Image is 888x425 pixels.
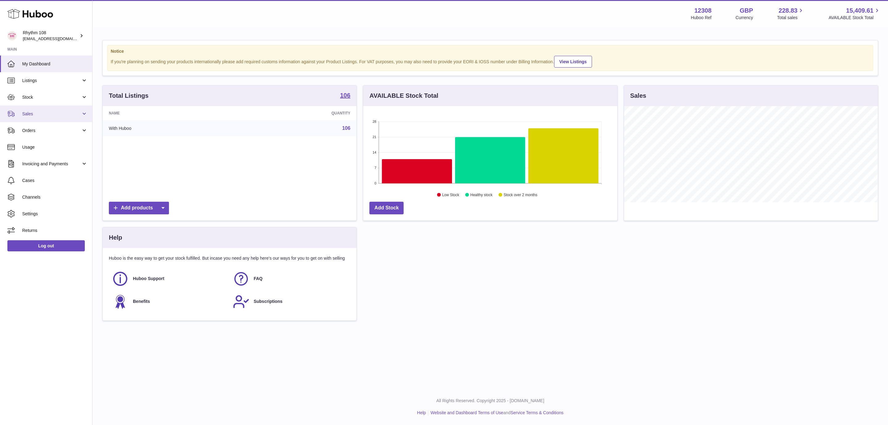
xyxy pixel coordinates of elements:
span: Stock [22,94,81,100]
a: 106 [342,126,351,131]
text: Low Stock [442,193,459,197]
p: Huboo is the easy way to get your stock fulfilled. But incase you need any help here's our ways f... [109,255,350,261]
a: Add Stock [369,202,404,214]
span: AVAILABLE Stock Total [828,15,881,21]
text: Healthy stock [471,193,493,197]
span: Returns [22,228,88,233]
span: 15,409.61 [846,6,874,15]
a: Log out [7,240,85,251]
text: Stock over 2 months [504,193,537,197]
a: Website and Dashboard Terms of Use [430,410,503,415]
span: Orders [22,128,81,134]
h3: Total Listings [109,92,149,100]
span: Invoicing and Payments [22,161,81,167]
img: orders@rhythm108.com [7,31,17,40]
th: Name [103,106,236,120]
text: 14 [373,151,376,154]
span: Cases [22,178,88,184]
span: [EMAIL_ADDRESS][DOMAIN_NAME] [23,36,91,41]
a: Subscriptions [233,293,347,310]
a: View Listings [554,56,592,68]
div: Huboo Ref [691,15,712,21]
li: and [428,410,563,416]
span: Subscriptions [254,299,282,304]
a: Add products [109,202,169,214]
h3: Sales [630,92,646,100]
div: Rhythm 108 [23,30,78,42]
strong: 12308 [694,6,712,15]
a: Benefits [112,293,227,310]
span: Settings [22,211,88,217]
a: Huboo Support [112,270,227,287]
span: Listings [22,78,81,84]
span: Total sales [777,15,804,21]
div: Currency [736,15,753,21]
th: Quantity [236,106,356,120]
a: 15,409.61 AVAILABLE Stock Total [828,6,881,21]
a: Service Terms & Conditions [511,410,564,415]
a: 106 [340,92,350,100]
span: Usage [22,144,88,150]
h3: AVAILABLE Stock Total [369,92,438,100]
a: Help [417,410,426,415]
span: FAQ [254,276,263,282]
p: All Rights Reserved. Copyright 2025 - [DOMAIN_NAME] [97,398,883,404]
span: Sales [22,111,81,117]
h3: Help [109,233,122,242]
td: With Huboo [103,120,236,136]
text: 0 [375,181,376,185]
strong: GBP [740,6,753,15]
span: Channels [22,194,88,200]
a: 228.83 Total sales [777,6,804,21]
strong: 106 [340,92,350,98]
text: 21 [373,135,376,139]
span: My Dashboard [22,61,88,67]
div: If you're planning on sending your products internationally please add required customs informati... [111,55,870,68]
span: 228.83 [779,6,797,15]
span: Benefits [133,299,150,304]
a: FAQ [233,270,347,287]
span: Huboo Support [133,276,164,282]
text: 7 [375,166,376,170]
strong: Notice [111,48,870,54]
text: 28 [373,120,376,123]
